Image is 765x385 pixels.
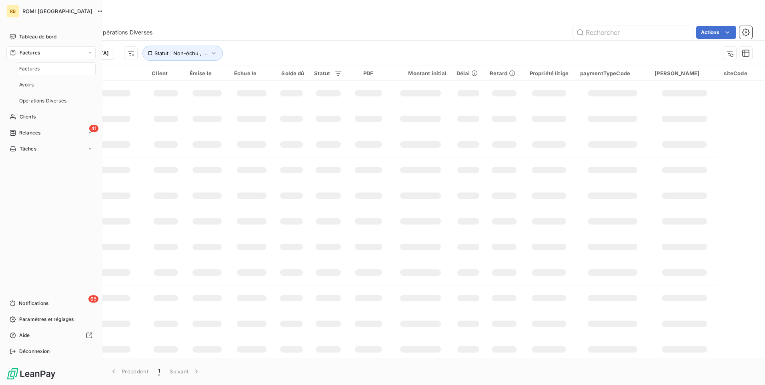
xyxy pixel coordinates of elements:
[158,367,160,375] span: 1
[314,70,343,76] div: Statut
[394,70,447,76] div: Montant initial
[165,363,205,380] button: Suivant
[655,70,714,76] div: [PERSON_NAME]
[19,348,50,355] span: Déconnexion
[696,26,736,39] button: Actions
[89,125,98,132] span: 41
[20,113,36,120] span: Clients
[142,46,223,61] button: Statut : Non-échu , ...
[105,363,153,380] button: Précédent
[19,65,40,72] span: Factures
[19,129,40,136] span: Relances
[457,70,481,76] div: Délai
[19,316,74,323] span: Paramètres et réglages
[6,329,96,342] a: Aide
[724,70,761,76] div: siteCode
[738,358,757,377] iframe: Intercom live chat
[490,70,518,76] div: Retard
[154,50,208,56] span: Statut : Non-échu , ...
[152,70,180,76] div: Client
[6,367,56,380] img: Logo LeanPay
[6,5,19,18] div: RB
[20,145,36,152] span: Tâches
[153,363,165,380] button: 1
[20,49,40,56] span: Factures
[19,81,34,88] span: Avoirs
[19,332,30,339] span: Aide
[22,8,92,14] span: ROMI [GEOGRAPHIC_DATA]
[352,70,385,76] div: PDF
[19,97,66,104] span: Opérations Diverses
[573,26,693,39] input: Rechercher
[234,70,269,76] div: Échue le
[580,70,645,76] div: paymentTypeCode
[528,70,571,76] div: Propriété litige
[88,295,98,303] span: 65
[98,28,152,36] span: Opérations Diverses
[279,70,304,76] div: Solde dû
[19,33,56,40] span: Tableau de bord
[19,300,48,307] span: Notifications
[190,70,224,76] div: Émise le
